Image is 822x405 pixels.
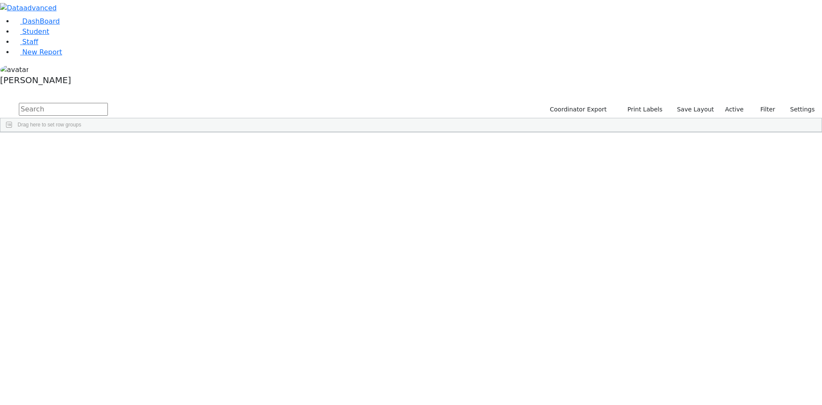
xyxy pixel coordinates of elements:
a: Student [14,27,49,36]
button: Filter [749,103,779,116]
button: Save Layout [673,103,718,116]
span: Student [22,27,49,36]
span: DashBoard [22,17,60,25]
input: Search [19,103,108,116]
span: Drag here to set row groups [18,122,81,128]
a: New Report [14,48,62,56]
button: Coordinator Export [544,103,611,116]
span: Staff [22,38,38,46]
label: Active [721,103,748,116]
a: Staff [14,38,38,46]
a: DashBoard [14,17,60,25]
button: Settings [779,103,819,116]
span: New Report [22,48,62,56]
button: Print Labels [617,103,666,116]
